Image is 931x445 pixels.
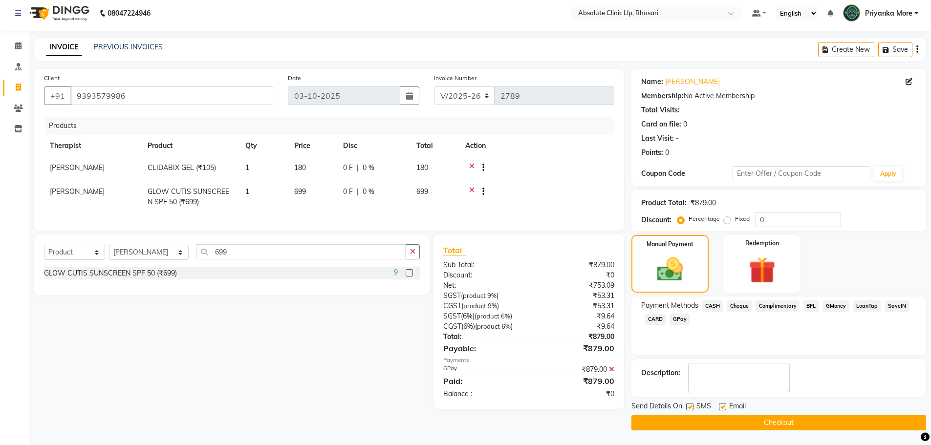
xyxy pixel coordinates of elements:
[756,300,800,312] span: Complimentary
[689,214,720,223] label: Percentage
[436,342,529,354] div: Payable:
[529,389,622,399] div: ₹0
[239,135,288,157] th: Qty
[44,135,142,157] th: Therapist
[641,169,733,179] div: Coupon Code
[683,119,687,129] div: 0
[670,314,690,325] span: GPay
[641,300,698,311] span: Payment Methods
[436,270,529,280] div: Discount:
[641,91,916,101] div: No Active Membership
[443,322,475,331] span: CGST(6%)
[459,135,614,157] th: Action
[463,292,486,299] span: product
[288,135,337,157] th: Price
[529,364,622,375] div: ₹879.00
[436,332,529,342] div: Total:
[665,148,669,158] div: 0
[641,148,663,158] div: Points:
[436,364,529,375] div: GPay
[436,311,529,321] div: ( )
[44,268,177,278] div: GLOW CUTIS SUNSCREEN SPF 50 (₹699)
[443,291,461,300] span: SGST
[641,198,687,208] div: Product Total:
[196,244,407,259] input: Search or Scan
[343,187,353,197] span: 0 F
[529,301,622,311] div: ₹53.31
[501,312,510,320] span: 6%
[740,254,784,287] img: _gift.svg
[631,401,682,413] span: Send Details On
[529,311,622,321] div: ₹9.64
[823,300,849,312] span: GMoney
[142,135,239,157] th: Product
[641,77,663,87] div: Name:
[529,280,622,291] div: ₹753.09
[288,74,301,83] label: Date
[641,91,684,101] div: Membership:
[735,214,750,223] label: Fixed
[878,42,912,57] button: Save
[529,291,622,301] div: ₹53.31
[337,135,411,157] th: Disc
[343,163,353,173] span: 0 F
[529,342,622,354] div: ₹879.00
[443,356,614,364] div: Payments
[357,187,359,197] span: |
[874,167,902,181] button: Apply
[676,133,679,144] div: -
[436,291,529,301] div: ( )
[641,105,680,115] div: Total Visits:
[818,42,874,57] button: Create New
[245,163,249,172] span: 1
[529,260,622,270] div: ₹879.00
[729,401,746,413] span: Email
[641,368,680,378] div: Description:
[745,239,779,248] label: Redemption
[727,300,752,312] span: Cheque
[357,163,359,173] span: |
[434,74,476,83] label: Invoice Number
[645,314,666,325] span: CARD
[641,215,671,225] div: Discount:
[416,187,428,196] span: 699
[443,312,475,320] span: SGST(6%)
[443,245,466,255] span: Total
[665,77,720,87] a: [PERSON_NAME]
[148,163,216,172] span: CLIDABIX GEL (₹105)
[45,117,622,135] div: Products
[885,300,909,312] span: SaveIN
[476,312,499,320] span: product
[436,260,529,270] div: Sub Total:
[363,163,374,173] span: 0 %
[853,300,881,312] span: LoanTap
[501,322,511,330] span: 6%
[529,375,622,387] div: ₹879.00
[436,375,529,387] div: Paid:
[641,133,674,144] div: Last Visit:
[641,119,681,129] div: Card on file:
[436,389,529,399] div: Balance :
[46,39,82,56] a: INVOICE
[843,4,860,21] img: Priyanka More
[148,187,229,206] span: GLOW CUTIS SUNSCREEN SPF 50 (₹699)
[436,321,529,332] div: ( )
[529,332,622,342] div: ₹879.00
[649,254,691,284] img: _cash.svg
[733,166,870,181] input: Enter Offer / Coupon Code
[411,135,459,157] th: Total
[94,42,163,51] a: PREVIOUS INVOICES
[245,187,249,196] span: 1
[294,187,306,196] span: 699
[477,322,500,330] span: product
[394,267,398,277] span: 9
[529,270,622,280] div: ₹0
[463,302,486,310] span: product
[44,74,60,83] label: Client
[50,187,105,196] span: [PERSON_NAME]
[647,240,693,249] label: Manual Payment
[50,163,105,172] span: [PERSON_NAME]
[865,8,912,19] span: Priyanka More
[488,302,497,310] span: 9%
[529,321,622,332] div: ₹9.64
